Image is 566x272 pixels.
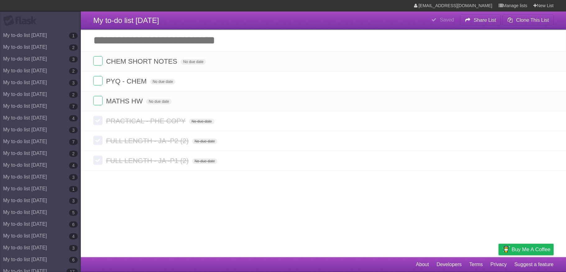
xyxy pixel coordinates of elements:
span: No due date [189,119,214,124]
button: Share List [460,15,501,26]
a: Buy me a coffee [499,244,554,255]
b: 3 [69,80,78,86]
label: Done [93,56,103,66]
b: 6 [69,257,78,263]
b: 2 [69,151,78,157]
span: No due date [181,59,206,65]
img: Buy me a coffee [502,244,510,255]
b: Share List [474,17,496,23]
b: 4 [69,115,78,121]
a: Developers [436,259,462,270]
span: No due date [146,99,171,104]
b: 3 [69,56,78,62]
span: Buy me a coffee [512,244,550,255]
label: Done [93,136,103,145]
b: 2 [69,68,78,74]
b: 3 [69,127,78,133]
label: Done [93,156,103,165]
label: Done [93,116,103,125]
a: Privacy [490,259,507,270]
span: PYQ - CHEM [106,77,148,85]
span: No due date [192,138,217,144]
b: 4 [69,162,78,169]
span: MATHS HW [106,97,144,105]
a: Terms [469,259,483,270]
b: 7 [69,103,78,110]
b: 3 [69,174,78,180]
label: Done [93,76,103,85]
span: PRACTICAL - PHE COPY [106,117,187,125]
b: 2 [69,92,78,98]
span: No due date [192,158,217,164]
b: Saved [440,17,454,22]
span: FULL LENGTH - JA -P1 (2) [106,157,190,165]
button: Clone This List [502,15,554,26]
a: Suggest a feature [514,259,554,270]
span: My to-do list [DATE] [93,16,159,25]
b: 1 [69,33,78,39]
b: 3 [69,198,78,204]
b: 3 [69,245,78,251]
label: Done [93,96,103,105]
b: 6 [69,221,78,228]
b: 2 [69,44,78,51]
b: Clone This List [516,17,549,23]
span: CHEM SHORT NOTES [106,57,179,65]
div: Flask [3,15,40,26]
span: FULL LENGTH - JA -P2 (2) [106,137,190,145]
a: About [416,259,429,270]
b: 4 [69,233,78,239]
span: No due date [150,79,175,84]
b: 5 [69,210,78,216]
b: 1 [69,186,78,192]
b: 7 [69,139,78,145]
